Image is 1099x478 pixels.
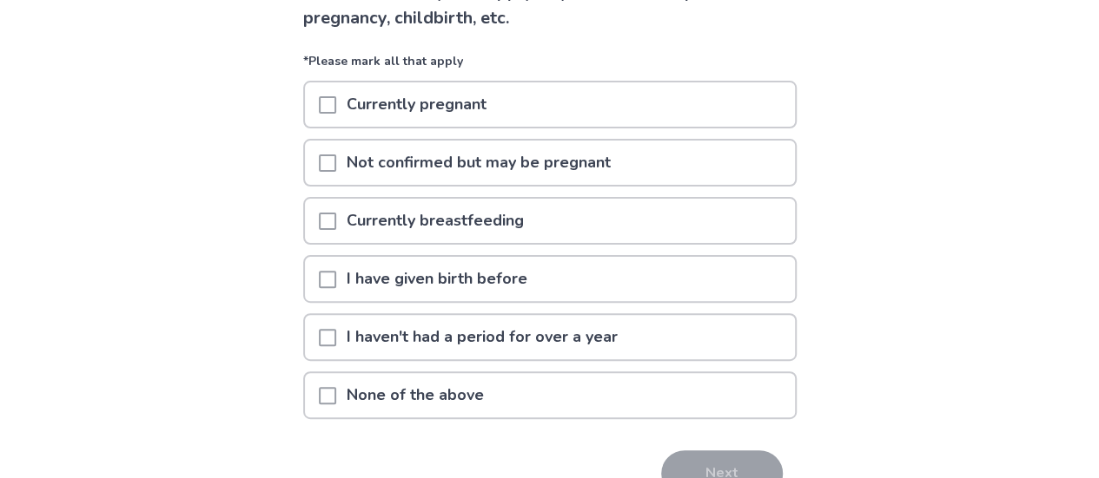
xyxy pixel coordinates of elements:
[336,82,497,127] p: Currently pregnant
[336,141,621,185] p: Not confirmed but may be pregnant
[336,257,538,301] p: I have given birth before
[336,315,628,359] p: I haven't had a period for over a year
[336,373,494,417] p: None of the above
[303,52,797,81] p: *Please mark all that apply
[336,199,534,243] p: Currently breastfeeding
